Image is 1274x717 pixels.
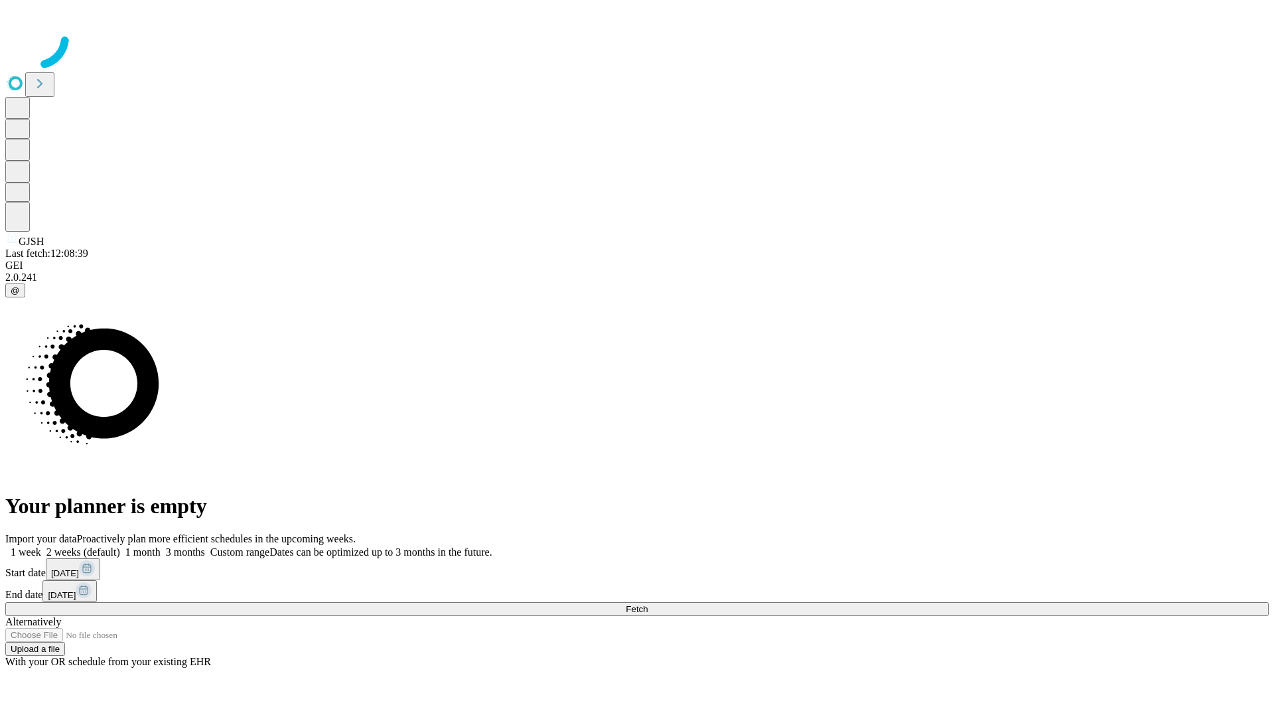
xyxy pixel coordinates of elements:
[5,260,1269,272] div: GEI
[626,604,648,614] span: Fetch
[5,642,65,656] button: Upload a file
[46,558,100,580] button: [DATE]
[166,546,205,558] span: 3 months
[269,546,492,558] span: Dates can be optimized up to 3 months in the future.
[51,568,79,578] span: [DATE]
[125,546,161,558] span: 1 month
[210,546,269,558] span: Custom range
[5,602,1269,616] button: Fetch
[5,272,1269,283] div: 2.0.241
[11,546,41,558] span: 1 week
[77,533,356,544] span: Proactively plan more efficient schedules in the upcoming weeks.
[5,558,1269,580] div: Start date
[46,546,120,558] span: 2 weeks (default)
[42,580,97,602] button: [DATE]
[5,494,1269,518] h1: Your planner is empty
[5,533,77,544] span: Import your data
[5,283,25,297] button: @
[11,285,20,295] span: @
[5,580,1269,602] div: End date
[19,236,44,247] span: GJSH
[48,590,76,600] span: [DATE]
[5,656,211,667] span: With your OR schedule from your existing EHR
[5,616,61,627] span: Alternatively
[5,248,88,259] span: Last fetch: 12:08:39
